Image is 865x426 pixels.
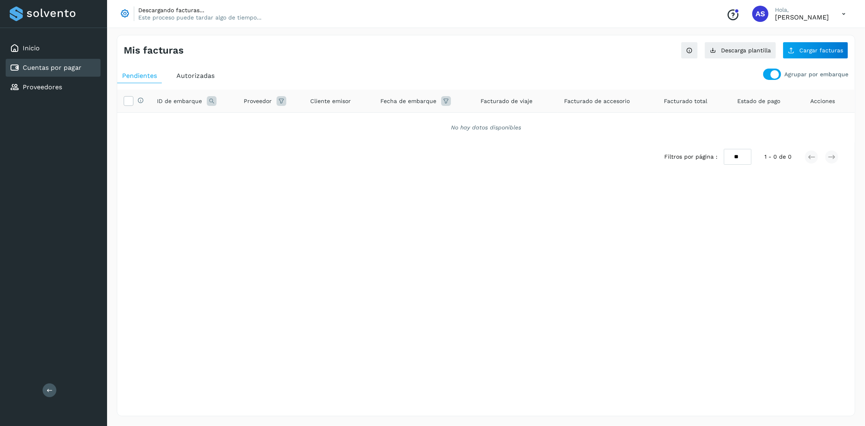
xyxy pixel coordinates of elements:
[124,45,184,56] h4: Mis facturas
[784,71,848,78] p: Agrupar por embarque
[23,44,40,52] a: Inicio
[564,97,630,105] span: Facturado de accesorio
[664,97,708,105] span: Facturado total
[176,72,215,80] span: Autorizadas
[6,59,101,77] div: Cuentas por pagar
[664,153,717,161] span: Filtros por página :
[23,83,62,91] a: Proveedores
[23,64,82,71] a: Cuentas por pagar
[157,97,202,105] span: ID de embarque
[764,153,792,161] span: 1 - 0 de 0
[775,13,829,21] p: Antonio Soto Torres
[138,14,262,21] p: Este proceso puede tardar algo de tiempo...
[721,47,771,53] span: Descarga plantilla
[6,39,101,57] div: Inicio
[138,6,262,14] p: Descargando facturas...
[704,42,776,59] button: Descarga plantilla
[783,42,848,59] button: Cargar facturas
[380,97,436,105] span: Fecha de embarque
[737,97,780,105] span: Estado de pago
[481,97,532,105] span: Facturado de viaje
[810,97,835,105] span: Acciones
[311,97,351,105] span: Cliente emisor
[775,6,829,13] p: Hola,
[244,97,272,105] span: Proveedor
[122,72,157,80] span: Pendientes
[799,47,843,53] span: Cargar facturas
[128,123,844,132] div: No hay datos disponibles
[6,78,101,96] div: Proveedores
